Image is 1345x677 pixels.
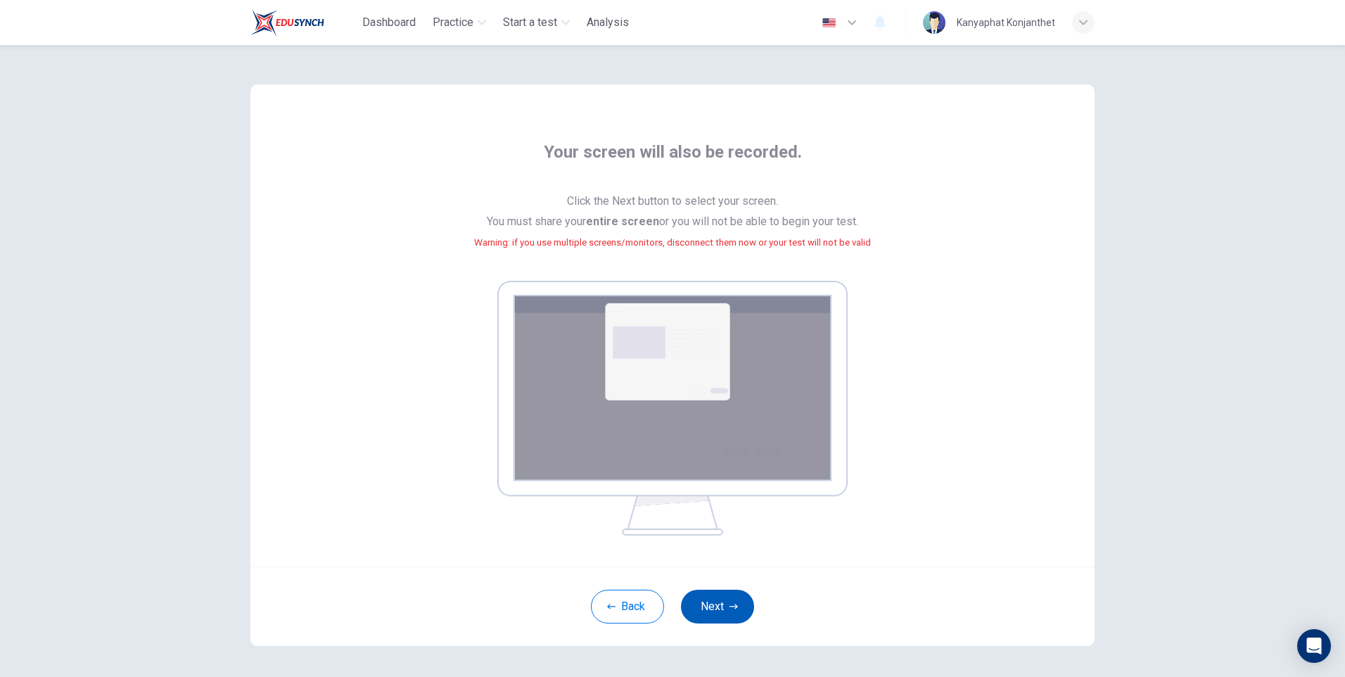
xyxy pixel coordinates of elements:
[427,10,492,35] button: Practice
[474,191,871,270] span: Click the Next button to select your screen. You must share your or you will not be able to begin...
[357,10,421,35] button: Dashboard
[586,215,659,228] b: entire screen
[362,14,416,31] span: Dashboard
[503,14,557,31] span: Start a test
[497,281,848,536] img: screen share example
[433,14,473,31] span: Practice
[497,10,575,35] button: Start a test
[544,141,802,180] span: Your screen will also be recorded.
[587,14,629,31] span: Analysis
[1297,629,1331,663] div: Open Intercom Messenger
[250,8,357,37] a: Train Test logo
[923,11,945,34] img: Profile picture
[591,590,664,624] button: Back
[957,14,1055,31] div: Kanyaphat Konjanthet
[474,237,871,248] small: Warning: if you use multiple screens/monitors, disconnect them now or your test will not be valid
[681,590,754,624] button: Next
[250,8,324,37] img: Train Test logo
[820,18,838,28] img: en
[581,10,635,35] button: Analysis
